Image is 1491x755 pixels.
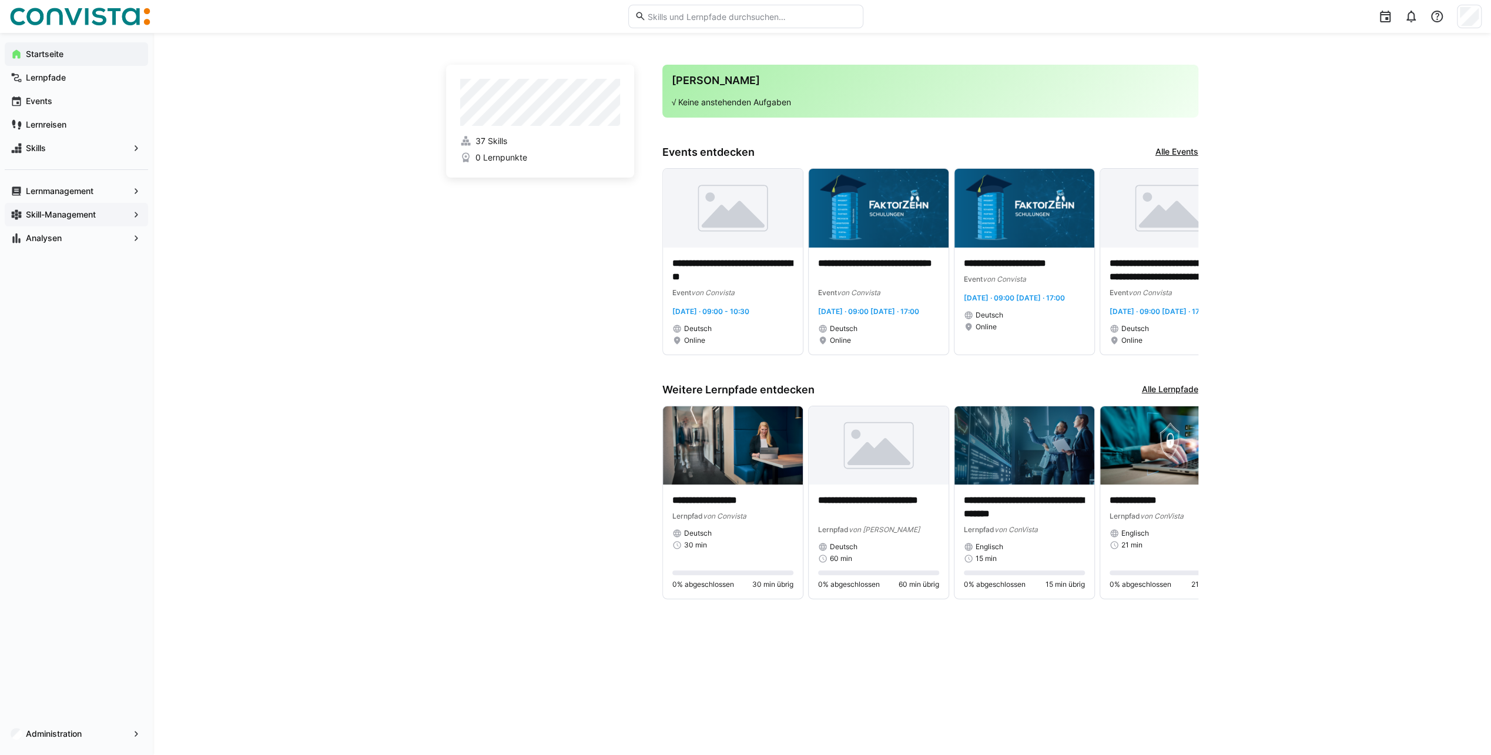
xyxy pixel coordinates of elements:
a: 37 Skills [460,135,620,147]
span: 60 min [830,554,852,563]
span: [DATE] · 09:00 - 10:30 [672,307,749,316]
span: 21 min [1121,540,1142,550]
span: von [PERSON_NAME] [849,525,920,534]
span: 37 Skills [475,135,507,147]
span: 60 min übrig [899,580,939,589]
span: 30 min übrig [752,580,793,589]
span: 0% abgeschlossen [818,580,880,589]
img: image [809,406,949,485]
span: 30 min [684,540,707,550]
span: Deutsch [830,542,857,552]
span: Online [830,336,851,345]
span: Deutsch [684,529,712,538]
span: Lernpfad [672,512,703,520]
span: 0% abgeschlossen [964,580,1026,589]
span: Event [672,288,691,297]
span: Lernpfad [818,525,849,534]
a: Alle Events [1155,146,1198,159]
span: 15 min übrig [1046,580,1085,589]
span: Deutsch [684,324,712,333]
span: von Convista [837,288,880,297]
span: Lernpfad [1110,512,1140,520]
span: 0 Lernpunkte [475,152,527,163]
img: image [663,169,803,248]
input: Skills und Lernpfade durchsuchen… [646,11,856,22]
span: Englisch [1121,529,1149,538]
h3: Events entdecken [662,146,755,159]
span: von ConVista [994,525,1038,534]
h3: Weitere Lernpfade entdecken [662,383,815,396]
span: Online [1121,336,1142,345]
img: image [954,169,1094,248]
span: 0% abgeschlossen [1110,580,1171,589]
span: Online [976,322,997,332]
img: image [663,406,803,485]
span: Online [684,336,705,345]
h3: [PERSON_NAME] [672,74,1189,87]
span: Deutsch [830,324,857,333]
span: Event [1110,288,1128,297]
span: von Convista [983,275,1026,283]
span: von Convista [703,512,746,520]
span: Event [818,288,837,297]
span: Englisch [976,542,1003,552]
span: 0% abgeschlossen [672,580,734,589]
span: Deutsch [976,310,1003,320]
span: [DATE] · 09:00 [DATE] · 17:00 [964,293,1065,302]
span: 15 min [976,554,997,563]
img: image [809,169,949,248]
p: √ Keine anstehenden Aufgaben [672,96,1189,108]
img: image [1100,406,1240,485]
span: [DATE] · 09:00 [DATE] · 17:00 [818,307,919,316]
img: image [1100,169,1240,248]
span: Deutsch [1121,324,1149,333]
span: Event [964,275,983,283]
span: [DATE] · 09:00 [DATE] · 17:00 [1110,307,1211,316]
span: von Convista [691,288,735,297]
img: image [954,406,1094,485]
a: Alle Lernpfade [1142,383,1198,396]
span: von Convista [1128,288,1172,297]
span: 21 min übrig [1191,580,1231,589]
span: Lernpfad [964,525,994,534]
span: von ConVista [1140,512,1184,520]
